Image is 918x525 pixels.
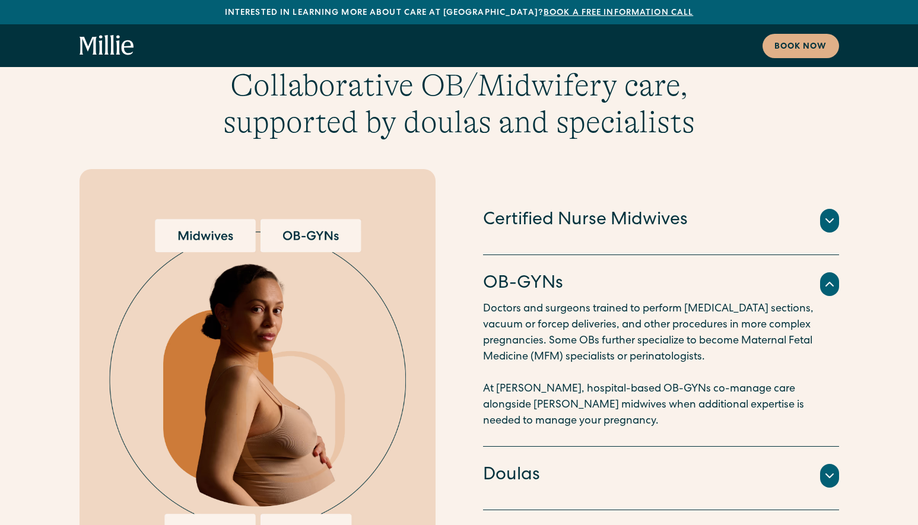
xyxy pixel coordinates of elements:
[483,272,563,297] h4: OB-GYNs
[220,67,698,141] h3: Collaborative OB/Midwifery care, supported by doulas and specialists
[483,463,540,488] h4: Doulas
[544,9,693,17] a: Book a free information call
[483,301,839,429] p: Doctors and surgeons trained to perform [MEDICAL_DATA] sections, vacuum or forcep deliveries, and...
[774,41,827,53] div: Book now
[763,34,839,58] a: Book now
[80,35,134,56] a: home
[483,208,688,233] h4: Certified Nurse Midwives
